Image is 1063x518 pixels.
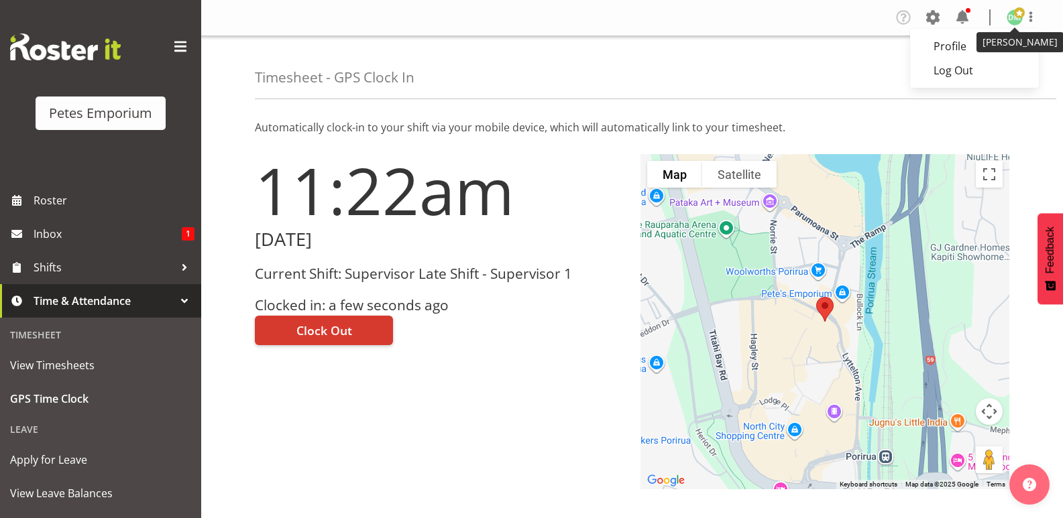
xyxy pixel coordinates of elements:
div: Leave [3,415,198,443]
a: View Timesheets [3,348,198,382]
img: Google [644,472,688,489]
a: Apply for Leave [3,443,198,476]
a: View Leave Balances [3,476,198,510]
span: Time & Attendance [34,291,174,311]
h1: 11:22am [255,154,624,226]
h3: Current Shift: Supervisor Late Shift - Supervisor 1 [255,266,624,281]
button: Show satellite imagery [702,161,777,188]
span: 1 [182,227,194,241]
div: Timesheet [3,321,198,348]
img: help-xxl-2.png [1023,478,1036,491]
span: Shifts [34,257,174,277]
button: Map camera controls [976,398,1003,425]
p: Automatically clock-in to your shift via your mobile device, which will automatically link to you... [255,119,1009,135]
button: Toggle fullscreen view [976,161,1003,188]
button: Feedback - Show survey [1038,213,1063,304]
h3: Clocked in: a few seconds ago [255,298,624,313]
span: Map data ©2025 Google [905,480,978,488]
h4: Timesheet - GPS Clock In [255,70,414,85]
span: Apply for Leave [10,450,191,470]
button: Drag Pegman onto the map to open Street View [976,446,1003,473]
span: Clock Out [296,322,352,339]
span: View Timesheets [10,355,191,375]
h2: [DATE] [255,229,624,250]
div: Petes Emporium [49,103,152,123]
span: Feedback [1044,226,1056,273]
a: Terms (opens in new tab) [987,480,1005,488]
img: Rosterit website logo [10,34,121,60]
span: GPS Time Clock [10,389,191,409]
span: View Leave Balances [10,483,191,503]
button: Clock Out [255,316,393,345]
a: Log Out [910,58,1039,82]
a: Profile [910,34,1039,58]
span: Roster [34,190,194,210]
button: Show street map [647,161,702,188]
img: david-mcauley697.jpg [1007,9,1023,25]
a: GPS Time Clock [3,382,198,415]
button: Keyboard shortcuts [840,480,897,489]
span: Inbox [34,224,182,244]
a: Open this area in Google Maps (opens a new window) [644,472,688,489]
